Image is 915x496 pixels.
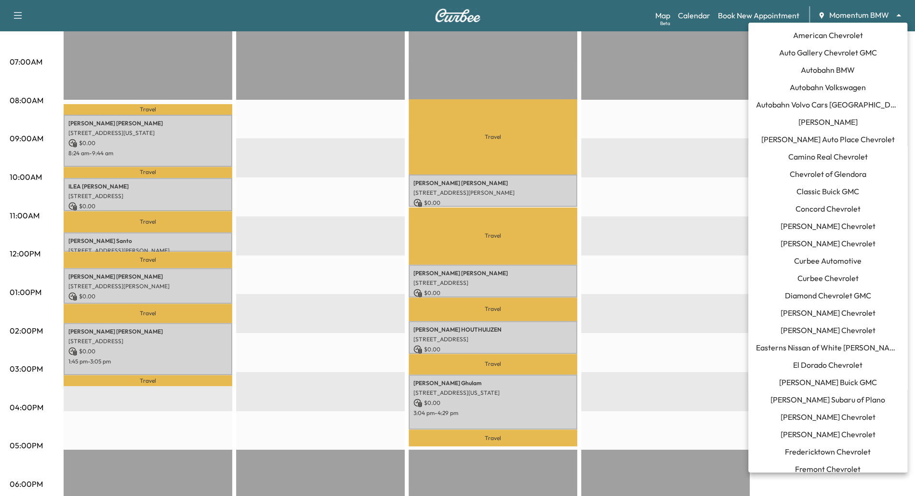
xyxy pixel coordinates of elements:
span: Easterns Nissan of White [PERSON_NAME] [756,342,900,353]
span: American Chevrolet [793,29,863,41]
span: [PERSON_NAME] Auto Place Chevrolet [761,134,895,145]
span: Fremont Chevrolet [795,463,861,475]
span: El Dorado Chevrolet [793,359,862,371]
span: [PERSON_NAME] Chevrolet [781,324,875,336]
span: Concord Chevrolet [796,203,861,214]
span: Diamond Chevrolet GMC [785,290,871,301]
span: [PERSON_NAME] Buick GMC [779,376,877,388]
span: [PERSON_NAME] Chevrolet [781,307,875,319]
span: Classic Buick GMC [796,186,859,197]
span: [PERSON_NAME] Chevrolet [781,220,875,232]
span: Auto Gallery Chevrolet GMC [779,47,877,58]
span: Autobahn Volvo Cars [GEOGRAPHIC_DATA] [756,99,900,110]
span: Autobahn Volkswagen [790,81,866,93]
span: [PERSON_NAME] Subaru of Plano [770,394,885,405]
span: Curbee Chevrolet [797,272,859,284]
span: Autobahn BMW [801,64,855,76]
span: Curbee Automotive [794,255,862,267]
span: [PERSON_NAME] [798,116,858,128]
span: Fredericktown Chevrolet [785,446,871,457]
span: [PERSON_NAME] Chevrolet [781,429,875,440]
span: Chevrolet of Glendora [790,168,866,180]
span: [PERSON_NAME] Chevrolet [781,411,875,423]
span: [PERSON_NAME] Chevrolet [781,238,875,249]
span: Camino Real Chevrolet [788,151,868,162]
